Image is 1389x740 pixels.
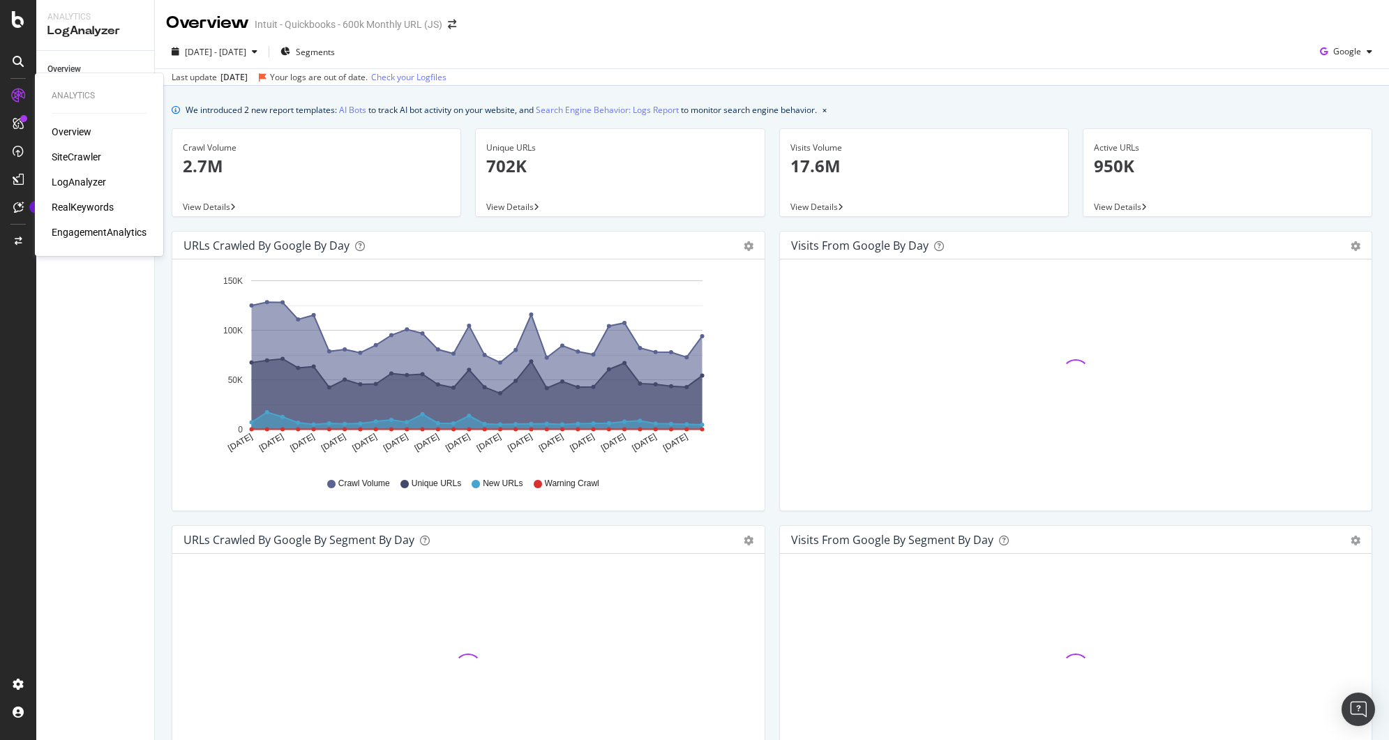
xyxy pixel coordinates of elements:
[183,239,350,252] div: URLs Crawled by Google by day
[536,103,679,117] a: Search Engine Behavior: Logs Report
[744,536,753,545] div: gear
[483,478,523,490] span: New URLs
[183,142,450,154] div: Crawl Volume
[351,432,379,453] text: [DATE]
[166,40,263,63] button: [DATE] - [DATE]
[238,425,243,435] text: 0
[166,11,249,35] div: Overview
[47,62,144,77] a: Overview
[47,23,143,39] div: LogAnalyzer
[537,432,565,453] text: [DATE]
[568,432,596,453] text: [DATE]
[183,271,748,465] svg: A chart.
[172,103,1372,117] div: info banner
[486,154,753,178] p: 702K
[1094,154,1361,178] p: 950K
[47,62,81,77] div: Overview
[226,432,254,453] text: [DATE]
[819,100,830,120] button: close banner
[220,71,248,84] div: [DATE]
[371,71,446,84] a: Check your Logfiles
[223,276,243,286] text: 150K
[183,201,230,213] span: View Details
[444,432,472,453] text: [DATE]
[223,326,243,335] text: 100K
[1351,536,1360,545] div: gear
[790,201,838,213] span: View Details
[506,432,534,453] text: [DATE]
[1342,693,1375,726] div: Open Intercom Messenger
[52,200,114,214] a: RealKeywords
[228,375,243,385] text: 50K
[599,432,627,453] text: [DATE]
[186,103,817,117] div: We introduced 2 new report templates: to track AI bot activity on your website, and to monitor se...
[486,142,753,154] div: Unique URLs
[338,478,390,490] span: Crawl Volume
[791,533,993,547] div: Visits from Google By Segment By Day
[52,150,101,164] a: SiteCrawler
[270,71,368,84] div: Your logs are out of date.
[29,201,42,213] div: Tooltip anchor
[486,201,534,213] span: View Details
[257,432,285,453] text: [DATE]
[288,432,316,453] text: [DATE]
[52,90,147,102] div: Analytics
[1314,40,1378,63] button: Google
[382,432,410,453] text: [DATE]
[412,478,461,490] span: Unique URLs
[1333,45,1361,57] span: Google
[661,432,689,453] text: [DATE]
[52,175,106,189] a: LogAnalyzer
[791,239,929,252] div: Visits from Google by day
[448,20,456,29] div: arrow-right-arrow-left
[183,533,414,547] div: URLs Crawled by Google By Segment By Day
[790,154,1058,178] p: 17.6M
[185,46,246,58] span: [DATE] - [DATE]
[47,11,143,23] div: Analytics
[339,103,366,117] a: AI Bots
[255,17,442,31] div: Intuit - Quickbooks - 600k Monthly URL (JS)
[52,225,147,239] a: EngagementAnalytics
[744,241,753,251] div: gear
[413,432,441,453] text: [DATE]
[545,478,599,490] span: Warning Crawl
[790,142,1058,154] div: Visits Volume
[1094,201,1141,213] span: View Details
[275,40,340,63] button: Segments
[1094,142,1361,154] div: Active URLs
[52,125,91,139] a: Overview
[296,46,335,58] span: Segments
[183,154,450,178] p: 2.7M
[172,71,446,84] div: Last update
[320,432,347,453] text: [DATE]
[631,432,659,453] text: [DATE]
[1351,241,1360,251] div: gear
[475,432,503,453] text: [DATE]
